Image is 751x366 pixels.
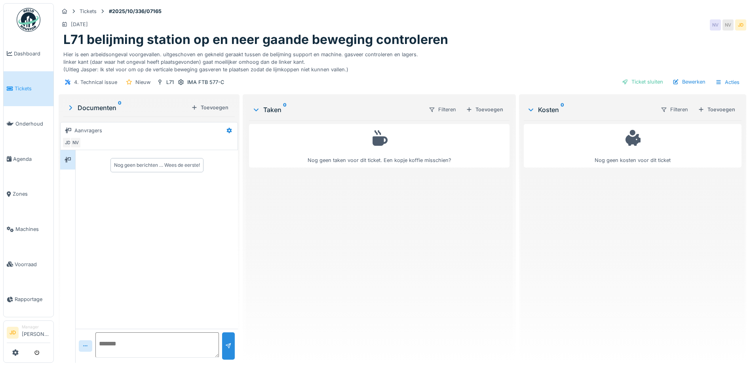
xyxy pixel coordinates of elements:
[425,104,460,115] div: Filteren
[4,212,53,247] a: Machines
[4,282,53,317] a: Rapportage
[74,127,102,134] div: Aanvragers
[712,76,743,88] div: Acties
[80,8,97,15] div: Tickets
[13,155,50,163] span: Agenda
[4,36,53,71] a: Dashboard
[527,105,654,114] div: Kosten
[74,78,117,86] div: 4. Technical issue
[254,128,504,164] div: Nog geen taken voor dit ticket. Een kopje koffie misschien?
[4,71,53,107] a: Tickets
[17,8,40,32] img: Badge_color-CXgf-gQk.svg
[106,8,165,15] strong: #2025/10/336/07165
[529,128,736,164] div: Nog geen kosten voor dit ticket
[619,76,666,87] div: Ticket sluiten
[252,105,422,114] div: Taken
[561,105,564,114] sup: 0
[695,104,738,115] div: Toevoegen
[22,324,50,330] div: Manager
[13,190,50,198] span: Zones
[722,19,734,30] div: NV
[7,324,50,343] a: JD Manager[PERSON_NAME]
[15,120,50,128] span: Onderhoud
[463,104,506,115] div: Toevoegen
[67,103,188,112] div: Documenten
[7,327,19,339] li: JD
[114,162,200,169] div: Nog geen berichten … Wees de eerste!
[15,295,50,303] span: Rapportage
[166,78,174,86] div: L71
[710,19,721,30] div: NV
[63,48,741,74] div: Hier is een arbeidsongeval voorgevallen. uitgeschoven en gekneld geraakt tussen de belijming supp...
[14,50,50,57] span: Dashboard
[15,261,50,268] span: Voorraad
[118,103,122,112] sup: 0
[4,141,53,177] a: Agenda
[71,21,88,28] div: [DATE]
[4,247,53,282] a: Voorraad
[283,105,287,114] sup: 0
[657,104,692,115] div: Filteren
[62,137,73,148] div: JD
[70,137,81,148] div: NV
[187,78,224,86] div: IMA FTB 577-C
[15,85,50,92] span: Tickets
[135,78,150,86] div: Nieuw
[4,106,53,141] a: Onderhoud
[63,32,448,47] h1: L71 belijming station op en neer gaande beweging controleren
[669,76,709,87] div: Bewerken
[22,324,50,341] li: [PERSON_NAME]
[4,177,53,212] a: Zones
[15,225,50,233] span: Machines
[735,19,746,30] div: JD
[188,102,232,113] div: Toevoegen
